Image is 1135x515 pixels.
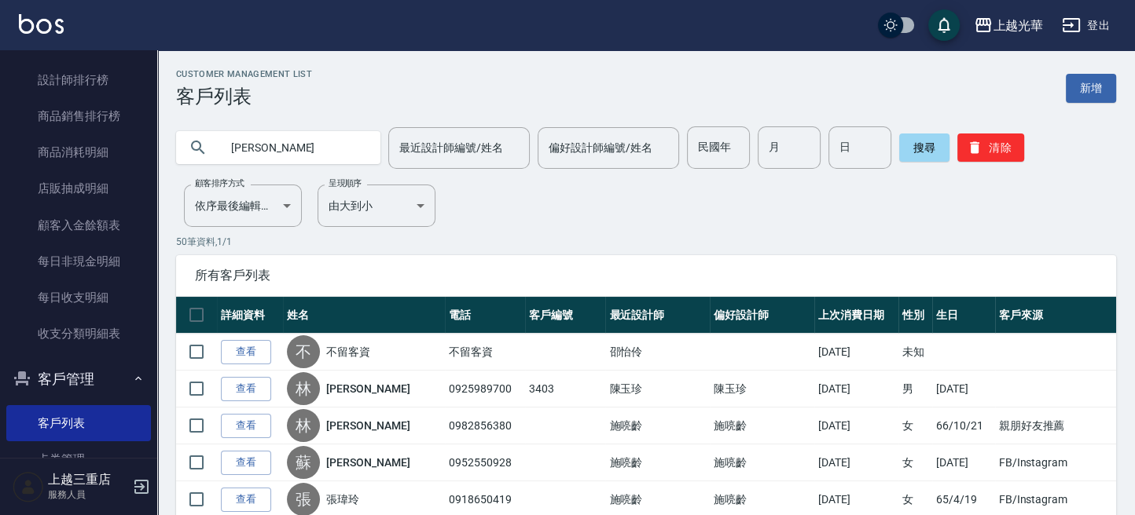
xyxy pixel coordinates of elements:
td: [DATE] [814,371,898,407]
td: [DATE] [814,334,898,371]
th: 偏好設計師 [710,297,814,334]
button: save [928,9,960,41]
td: 66/10/21 [932,407,994,444]
a: [PERSON_NAME] [326,418,410,433]
a: 商品消耗明細 [6,134,151,170]
td: 3403 [525,371,605,407]
td: 0952550928 [445,444,525,481]
th: 詳細資料 [217,297,283,334]
th: 客戶來源 [995,297,1116,334]
a: 查看 [221,340,271,364]
td: [DATE] [814,444,898,481]
a: 商品銷售排行榜 [6,98,151,134]
a: 每日收支明細 [6,279,151,316]
p: 服務人員 [48,488,128,502]
h5: 上越三重店 [48,472,128,488]
th: 姓名 [283,297,445,334]
td: 陳玉珍 [605,371,710,407]
a: 顧客入金餘額表 [6,207,151,243]
h2: Customer Management List [176,69,312,79]
th: 生日 [932,297,994,334]
a: 每日非現金明細 [6,243,151,279]
button: 登出 [1056,11,1116,40]
td: [DATE] [932,371,994,407]
img: Logo [19,14,64,34]
td: [DATE] [814,407,898,444]
th: 最近設計師 [605,297,710,334]
img: Person [13,471,44,502]
div: 蘇 [287,446,320,479]
td: 不留客資 [445,334,525,371]
button: 清除 [957,133,1024,162]
input: 搜尋關鍵字 [220,126,368,169]
th: 客戶編號 [525,297,605,334]
td: 施喨齡 [710,407,814,444]
label: 顧客排序方式 [195,177,244,189]
td: 施喨齡 [605,407,710,444]
a: 卡券管理 [6,441,151,477]
td: 女 [898,444,932,481]
td: 未知 [898,334,932,371]
a: 設計師排行榜 [6,62,151,98]
a: 查看 [221,377,271,401]
a: [PERSON_NAME] [326,455,410,470]
a: 張瑋玲 [326,491,359,507]
a: 查看 [221,451,271,475]
td: FB/Instagram [995,444,1116,481]
td: 施喨齡 [605,444,710,481]
a: 不留客資 [326,344,370,360]
td: 親朋好友推薦 [995,407,1116,444]
th: 上次消費日期 [814,297,898,334]
div: 由大到小 [318,184,435,227]
div: 不 [287,335,320,368]
div: 依序最後編輯時間 [184,184,302,227]
button: 搜尋 [899,133,950,162]
td: 施喨齡 [710,444,814,481]
div: 上越光華 [993,16,1043,35]
a: 收支分類明細表 [6,316,151,352]
td: 男 [898,371,932,407]
div: 林 [287,372,320,405]
h3: 客戶列表 [176,86,312,108]
a: 客戶列表 [6,405,151,441]
a: 店販抽成明細 [6,170,151,206]
th: 電話 [445,297,525,334]
button: 客戶管理 [6,359,151,400]
label: 呈現順序 [329,177,362,189]
a: 查看 [221,488,271,512]
a: 新增 [1066,74,1116,103]
td: 陳玉珍 [710,371,814,407]
th: 性別 [898,297,932,334]
a: [PERSON_NAME] [326,381,410,396]
a: 查看 [221,414,271,438]
td: 0982856380 [445,407,525,444]
td: 0925989700 [445,371,525,407]
button: 上越光華 [968,9,1049,42]
span: 所有客戶列表 [195,268,1097,283]
td: 女 [898,407,932,444]
p: 50 筆資料, 1 / 1 [176,235,1116,249]
div: 林 [287,409,320,442]
td: [DATE] [932,444,994,481]
td: 邵怡伶 [605,334,710,371]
